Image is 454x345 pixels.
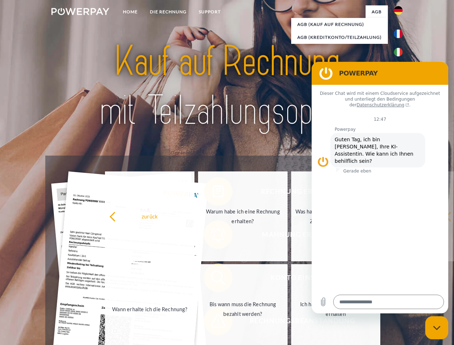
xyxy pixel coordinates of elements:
[394,6,403,15] img: de
[144,5,193,18] a: DIE RECHNUNG
[109,304,190,314] div: Wann erhalte ich die Rechnung?
[291,18,388,31] a: AGB (Kauf auf Rechnung)
[312,62,448,313] iframe: Messaging-Fenster
[295,207,376,226] div: Was habe ich noch offen, ist meine Zahlung eingegangen?
[69,34,385,138] img: title-powerpay_de.svg
[366,5,388,18] a: agb
[193,5,227,18] a: SUPPORT
[394,48,403,56] img: it
[109,211,190,221] div: zurück
[291,31,388,44] a: AGB (Kreditkonto/Teilzahlung)
[202,299,283,319] div: Bis wann muss die Rechnung bezahlt werden?
[51,8,109,15] img: logo-powerpay-white.svg
[425,316,448,339] iframe: Schaltfläche zum Öffnen des Messaging-Fensters; Konversation läuft
[291,171,381,261] a: Was habe ich noch offen, ist meine Zahlung eingegangen?
[394,29,403,38] img: fr
[295,299,376,319] div: Ich habe nur eine Teillieferung erhalten
[117,5,144,18] a: Home
[202,207,283,226] div: Warum habe ich eine Rechnung erhalten?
